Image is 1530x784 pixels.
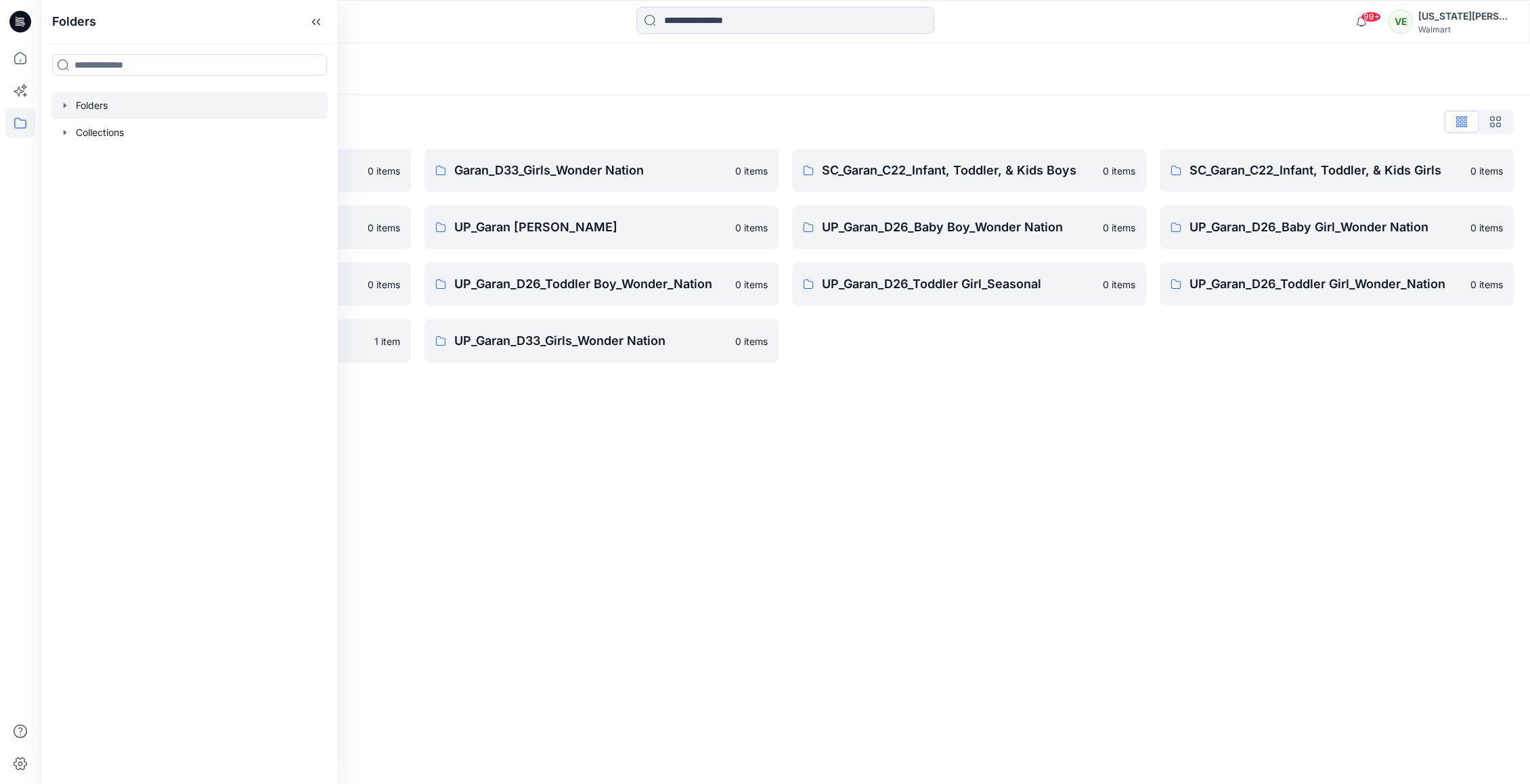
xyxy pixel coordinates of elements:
[735,334,768,348] p: 0 items
[424,262,779,306] a: UP_Garan_D26_Toddler Boy_Wonder_Nation0 items
[1189,161,1462,180] p: SC_Garan_C22_Infant, Toddler, & Kids Girls
[1160,262,1514,306] a: UP_Garan_D26_Toddler Girl_Wonder_Nation0 items
[1470,277,1503,292] p: 0 items
[1389,9,1413,34] div: VE
[374,334,400,348] p: 1 item
[454,275,727,294] p: UP_Garan_D26_Toddler Boy_Wonder_Nation
[368,164,400,178] p: 0 items
[1470,221,1503,235] p: 0 items
[1160,149,1514,192] a: SC_Garan_C22_Infant, Toddler, & Kids Girls0 items
[1160,206,1514,249] a: UP_Garan_D26_Baby Girl_Wonder Nation0 items
[1470,164,1503,178] p: 0 items
[1189,275,1462,294] p: UP_Garan_D26_Toddler Girl_Wonder_Nation
[735,277,768,292] p: 0 items
[454,218,727,237] p: UP_Garan [PERSON_NAME]
[792,206,1146,249] a: UP_Garan_D26_Baby Boy_Wonder Nation0 items
[822,161,1095,180] p: SC_Garan_C22_Infant, Toddler, & Kids Boys
[1103,277,1135,292] p: 0 items
[368,221,400,235] p: 0 items
[735,221,768,235] p: 0 items
[822,275,1095,294] p: UP_Garan_D26_Toddler Girl_Seasonal
[1361,11,1381,22] span: 99+
[424,149,779,192] a: Garan_D33_Girls_Wonder Nation0 items
[792,262,1146,306] a: UP_Garan_D26_Toddler Girl_Seasonal0 items
[822,218,1095,237] p: UP_Garan_D26_Baby Boy_Wonder Nation
[792,149,1146,192] a: SC_Garan_C22_Infant, Toddler, & Kids Boys0 items
[368,277,400,292] p: 0 items
[454,331,727,350] p: UP_Garan_D33_Girls_Wonder Nation
[454,161,727,180] p: Garan_D33_Girls_Wonder Nation
[424,206,779,249] a: UP_Garan [PERSON_NAME]0 items
[735,164,768,178] p: 0 items
[1103,221,1135,235] p: 0 items
[424,319,779,363] a: UP_Garan_D33_Girls_Wonder Nation0 items
[1103,164,1135,178] p: 0 items
[1418,8,1513,24] div: [US_STATE][PERSON_NAME]
[1418,24,1513,34] div: Walmart
[1189,218,1462,237] p: UP_Garan_D26_Baby Girl_Wonder Nation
